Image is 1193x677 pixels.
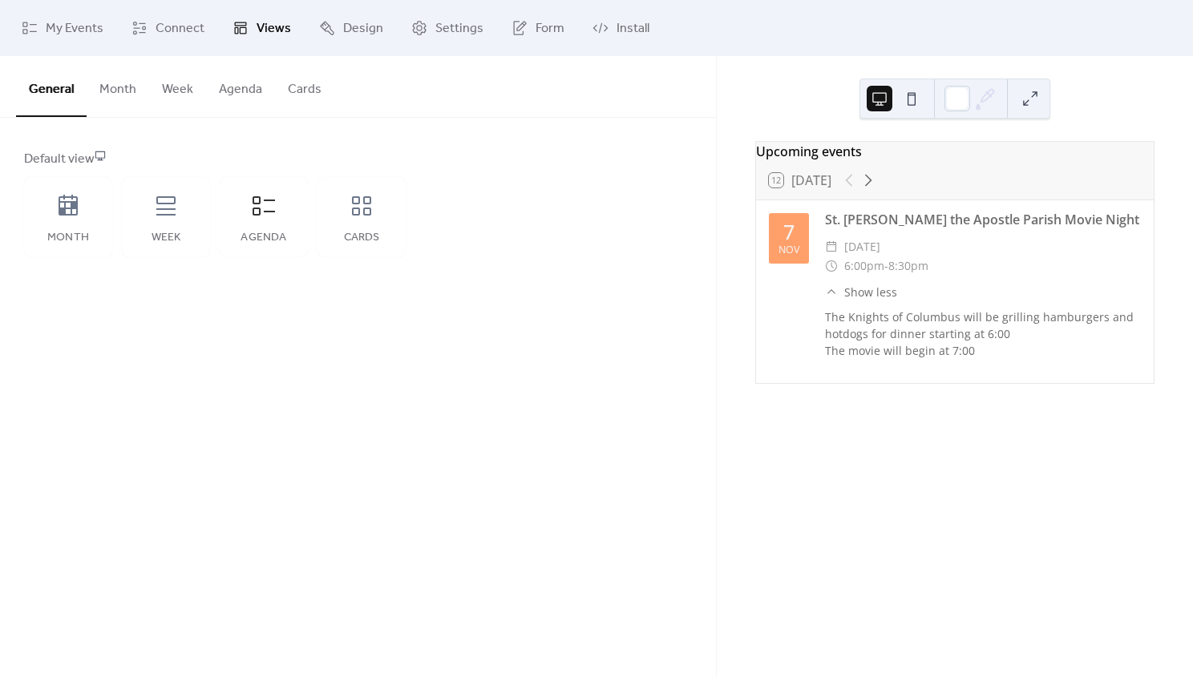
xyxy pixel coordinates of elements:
[236,232,292,244] div: Agenda
[156,19,204,38] span: Connect
[40,232,96,244] div: Month
[399,6,495,50] a: Settings
[580,6,661,50] a: Install
[825,256,838,276] div: ​
[844,284,897,300] span: Show less
[844,237,880,256] span: [DATE]
[844,256,884,276] span: 6:00pm
[825,284,838,300] div: ​
[46,19,103,38] span: My Events
[756,142,1154,161] div: Upcoming events
[16,56,87,117] button: General
[825,210,1141,229] div: St. [PERSON_NAME] the Apostle Parish Movie Night
[24,150,689,169] div: Default view
[87,56,149,115] button: Month
[617,19,649,38] span: Install
[10,6,115,50] a: My Events
[206,56,275,115] button: Agenda
[343,19,383,38] span: Design
[220,6,303,50] a: Views
[888,256,928,276] span: 8:30pm
[536,19,564,38] span: Form
[435,19,483,38] span: Settings
[149,56,206,115] button: Week
[778,245,799,256] div: Nov
[257,19,291,38] span: Views
[499,6,576,50] a: Form
[783,222,795,242] div: 7
[119,6,216,50] a: Connect
[884,256,888,276] span: -
[307,6,395,50] a: Design
[275,56,334,115] button: Cards
[825,237,838,256] div: ​
[138,232,194,244] div: Week
[825,284,897,300] button: ​Show less
[825,308,1141,359] div: The Knights of Columbus will be grilling hamburgers and hotdogs for dinner starting at 6:00 The m...
[334,232,390,244] div: Cards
